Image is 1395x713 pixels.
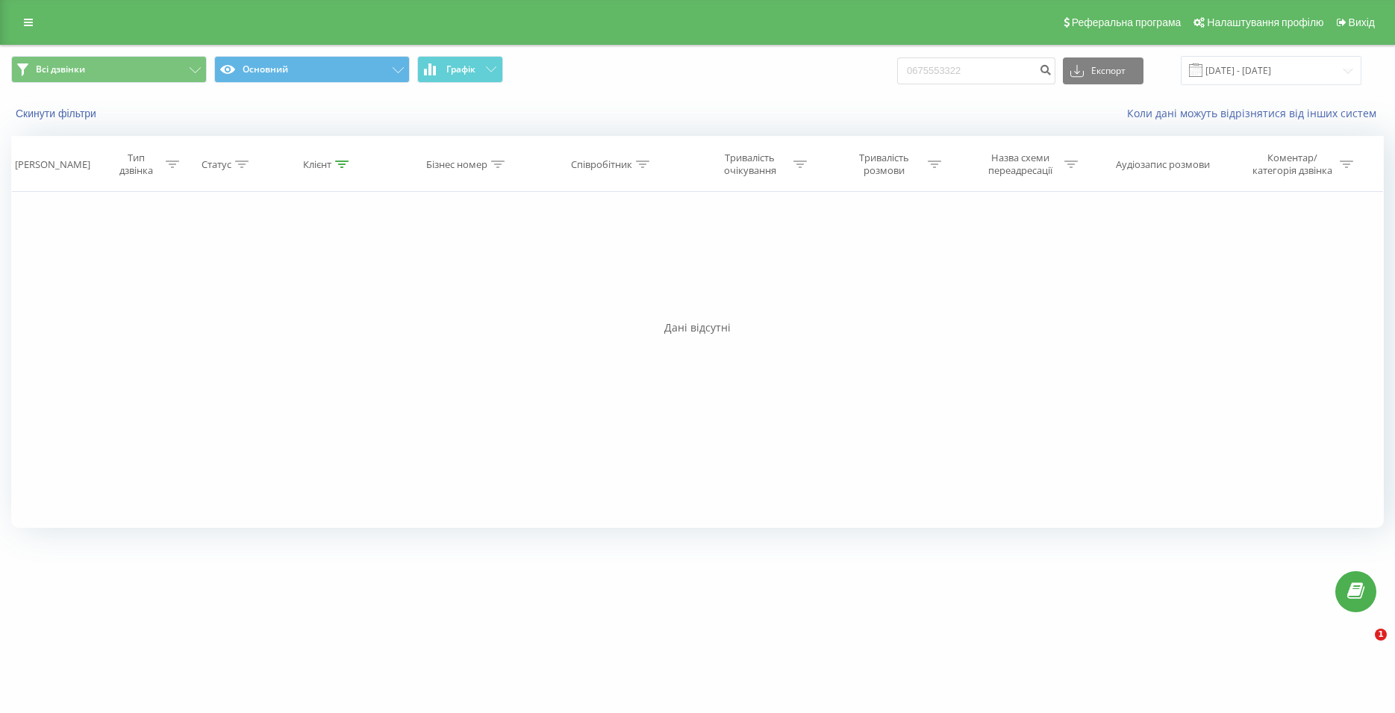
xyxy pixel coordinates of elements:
span: 1 [1375,629,1387,641]
div: Клієнт [303,158,331,171]
div: Назва схеми переадресації [981,152,1061,177]
button: Основний [214,56,410,83]
span: Реферальна програма [1072,16,1182,28]
div: Статус [202,158,231,171]
a: Коли дані можуть відрізнятися вiд інших систем [1127,106,1384,120]
span: Графік [446,64,475,75]
div: Тривалість розмови [844,152,924,177]
button: Графік [417,56,503,83]
span: Всі дзвінки [36,63,85,75]
div: Тривалість очікування [710,152,790,177]
div: Бізнес номер [426,158,487,171]
button: Всі дзвінки [11,56,207,83]
div: Тип дзвінка [110,152,162,177]
button: Експорт [1063,57,1143,84]
div: Аудіозапис розмови [1116,158,1210,171]
div: [PERSON_NAME] [15,158,90,171]
span: Вихід [1349,16,1375,28]
span: Налаштування профілю [1207,16,1323,28]
iframe: Intercom live chat [1344,629,1380,664]
div: Співробітник [571,158,632,171]
div: Дані відсутні [11,320,1384,335]
input: Пошук за номером [897,57,1055,84]
div: Коментар/категорія дзвінка [1249,152,1336,177]
button: Скинути фільтри [11,107,104,120]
